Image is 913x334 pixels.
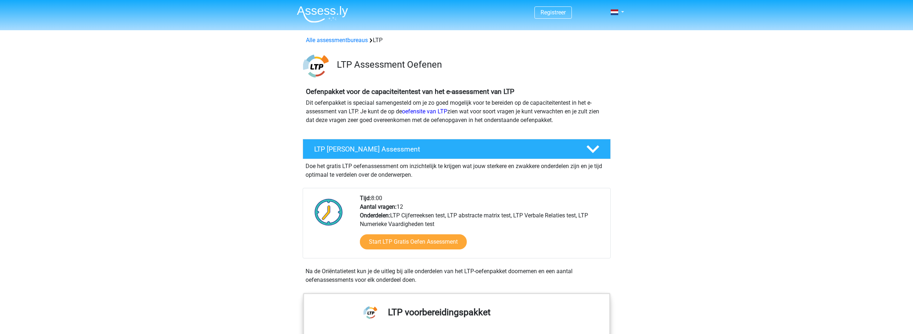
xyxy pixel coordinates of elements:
b: Oefenpakket voor de capaciteitentest van het e-assessment van LTP [306,87,514,96]
div: Doe het gratis LTP oefenassessment om inzichtelijk te krijgen wat jouw sterkere en zwakkere onder... [303,159,611,179]
div: Na de Oriëntatietest kun je de uitleg bij alle onderdelen van het LTP-oefenpakket doornemen en ee... [303,267,611,284]
b: Tijd: [360,195,371,202]
h4: LTP [PERSON_NAME] Assessment [314,145,575,153]
b: Onderdelen: [360,212,390,219]
a: Start LTP Gratis Oefen Assessment [360,234,467,249]
img: Klok [311,194,347,230]
img: ltp.png [303,53,329,79]
div: LTP [303,36,610,45]
img: Assessly [297,6,348,23]
div: 8:00 12 LTP Cijferreeksen test, LTP abstracte matrix test, LTP Verbale Relaties test, LTP Numerie... [354,194,610,258]
a: LTP [PERSON_NAME] Assessment [300,139,614,159]
h3: LTP Assessment Oefenen [337,59,605,70]
a: Registreer [541,9,566,16]
b: Aantal vragen: [360,203,397,210]
p: Dit oefenpakket is speciaal samengesteld om je zo goed mogelijk voor te bereiden op de capaciteit... [306,99,607,125]
a: Alle assessmentbureaus [306,37,368,44]
a: oefensite van LTP [402,108,447,115]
